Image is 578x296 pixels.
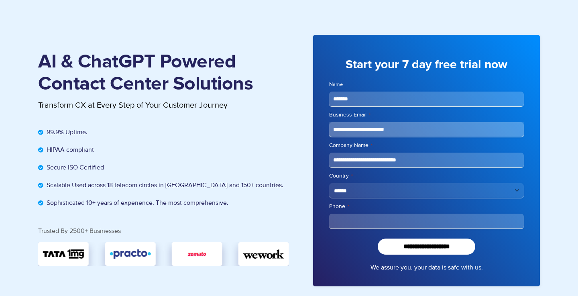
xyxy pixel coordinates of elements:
[45,198,228,208] span: Sophisticated 10+ years of experience. The most comprehensive.
[329,172,524,180] label: Country
[38,242,289,266] div: Image Carousel
[172,242,222,266] div: 3 / 5
[43,247,84,261] img: TATA_1mg_Logo.svg
[329,111,524,119] label: Business Email
[45,145,94,155] span: HIPAA compliant
[238,242,289,266] div: 4 / 5
[370,263,483,272] a: We assure you, your data is safe with us.
[243,247,284,261] img: wework.svg
[38,51,289,95] h1: AI & ChatGPT Powered Contact Center Solutions
[38,99,289,111] p: Transform CX at Every Step of Your Customer Journey
[329,141,524,149] label: Company Name
[329,202,524,210] label: Phone
[329,81,524,88] label: Name
[45,163,104,172] span: Secure ISO Certified
[329,57,524,73] h3: Start your 7 day free trial now
[105,242,155,266] div: 2 / 5
[45,180,283,190] span: Scalable Used across 18 telecom circles in [GEOGRAPHIC_DATA] and 150+ countries.
[184,247,210,261] img: zomato.jpg
[45,127,88,137] span: 99.9% Uptime.
[38,242,89,266] div: 1 / 5
[110,247,151,261] img: Practo-logo
[38,228,289,234] div: Trusted By 2500+ Businesses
